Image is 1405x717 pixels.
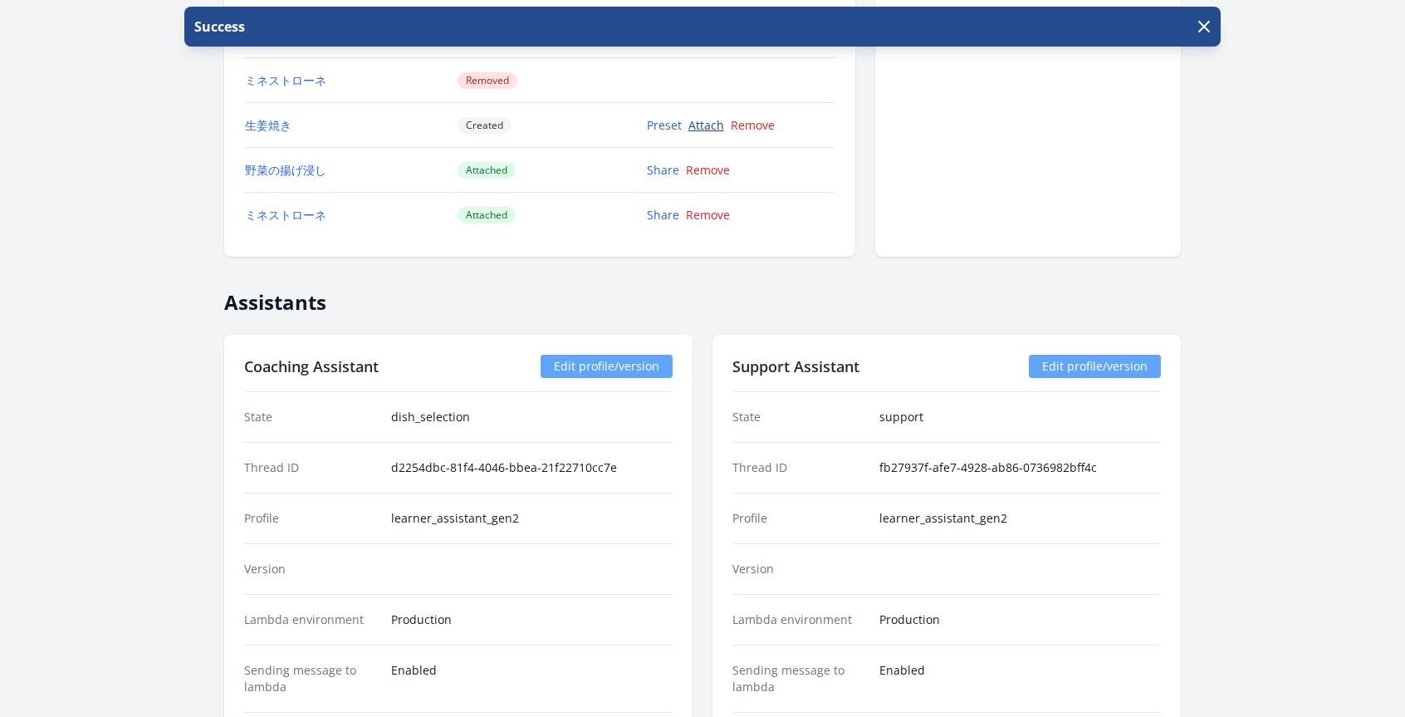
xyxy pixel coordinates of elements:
[245,162,326,178] a: 野菜の揚げ浸し
[647,117,682,133] a: Preset
[732,662,866,695] dt: Sending message to lambda
[244,355,379,378] h2: Coaching Assistant
[731,117,775,133] a: Remove
[879,510,1161,527] dd: learner_assistant_gen2
[879,611,1161,628] dd: Production
[732,611,866,628] dt: Lambda environment
[391,662,673,695] dd: Enabled
[391,510,673,527] dd: learner_assistant_gen2
[688,117,724,133] a: Attach
[879,662,1161,695] dd: Enabled
[458,207,516,223] span: Attached
[686,207,730,223] a: Remove
[732,510,866,527] dt: Profile
[244,409,378,425] dt: State
[541,355,673,378] a: Edit profile/version
[191,17,245,37] p: Success
[245,207,326,223] a: ミネストローネ
[686,162,730,178] a: Remove
[732,459,866,476] dt: Thread ID
[391,409,673,425] dd: dish_selection
[647,207,679,223] a: Share
[732,409,866,425] dt: State
[244,662,378,695] dt: Sending message to lambda
[245,117,291,133] a: 生姜焼き
[732,355,859,378] h2: Support Assistant
[458,117,512,134] span: Created
[391,611,673,628] dd: Production
[244,510,378,527] dt: Profile
[224,277,1181,315] h2: Assistants
[391,459,673,476] dd: d2254dbc-81f4-4046-bbea-21f22710cc7e
[244,611,378,628] dt: Lambda environment
[458,72,517,89] span: Removed
[879,409,1161,425] dd: support
[245,72,326,88] a: ミネストローネ
[458,162,516,179] span: Attached
[647,162,679,178] a: Share
[732,561,866,577] dt: Version
[879,459,1161,476] dd: fb27937f-afe7-4928-ab86-0736982bff4c
[1029,355,1161,378] a: Edit profile/version
[244,459,378,476] dt: Thread ID
[244,561,378,577] dt: Version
